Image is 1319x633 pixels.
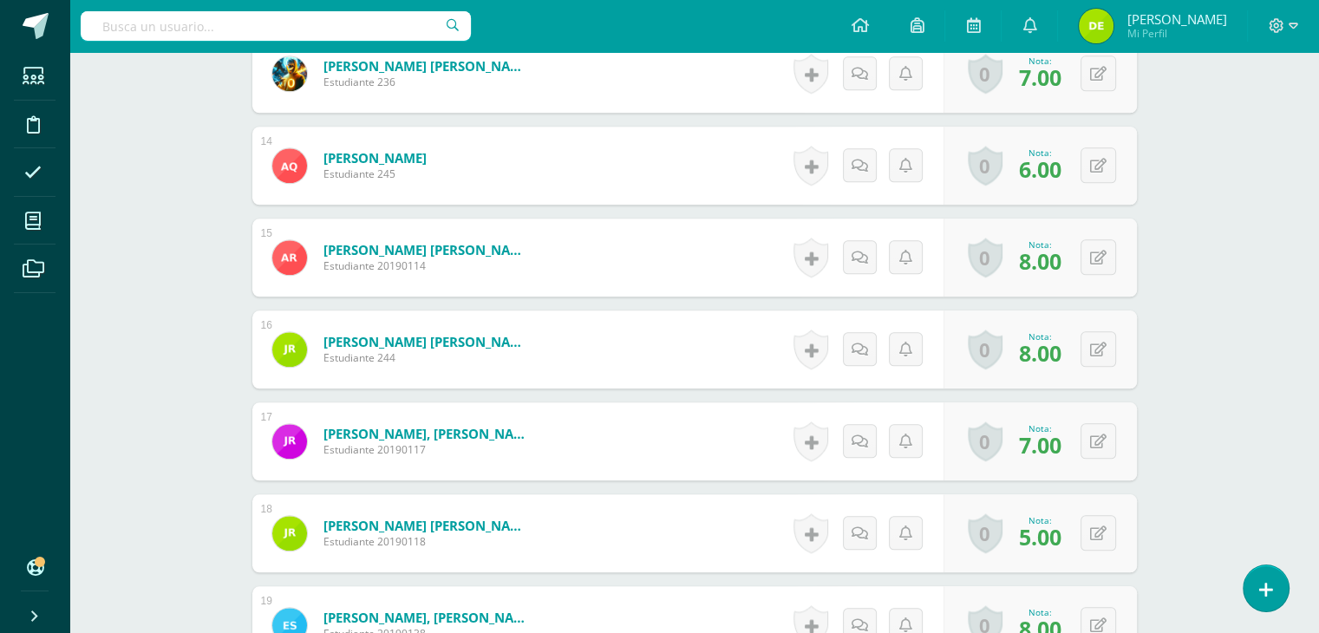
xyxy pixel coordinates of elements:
span: Estudiante 236 [323,75,532,89]
a: [PERSON_NAME] [PERSON_NAME] [323,333,532,350]
a: [PERSON_NAME] [PERSON_NAME] [323,57,532,75]
a: 0 [968,513,1002,553]
div: Nota: [1019,55,1061,67]
a: [PERSON_NAME] [323,149,427,166]
img: 568dc0dce124b9829a450d61a20ebed3.png [272,516,307,551]
div: Nota: [1019,606,1061,618]
img: 29c298bc4911098bb12dddd104e14123.png [1079,9,1113,43]
input: Busca un usuario... [81,11,471,41]
span: 8.00 [1019,246,1061,276]
span: 7.00 [1019,62,1061,92]
a: [PERSON_NAME] [PERSON_NAME] [323,241,532,258]
img: 9d0e607d3360972aeade534df2dcab24.png [272,148,307,183]
a: 0 [968,146,1002,186]
span: Estudiante 20190117 [323,442,532,457]
img: bb05ee8240b22f4d15e39acc2e7291b7.png [272,332,307,367]
span: 8.00 [1019,338,1061,368]
a: 0 [968,330,1002,369]
a: 0 [968,54,1002,94]
img: 6ec1ed31e6b3712e5a74d6bc00125dac.png [272,424,307,459]
span: [PERSON_NAME] [1126,10,1226,28]
a: [PERSON_NAME], [PERSON_NAME] [323,425,532,442]
div: Nota: [1019,147,1061,159]
div: Nota: [1019,330,1061,343]
img: e2311777e8e426a0522c7302d2e8dc11.png [272,240,307,275]
span: 6.00 [1019,154,1061,184]
div: Nota: [1019,514,1061,526]
span: Estudiante 244 [323,350,532,365]
img: bcbade80d34088299c979b5ee927c2ba.png [272,56,307,91]
a: [PERSON_NAME], [PERSON_NAME] [323,609,532,626]
a: [PERSON_NAME] [PERSON_NAME] [323,517,532,534]
span: Estudiante 20190118 [323,534,532,549]
span: 5.00 [1019,522,1061,551]
span: Mi Perfil [1126,26,1226,41]
span: 7.00 [1019,430,1061,460]
a: 0 [968,421,1002,461]
div: Nota: [1019,238,1061,251]
a: 0 [968,238,1002,277]
div: Nota: [1019,422,1061,434]
span: Estudiante 245 [323,166,427,181]
span: Estudiante 20190114 [323,258,532,273]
